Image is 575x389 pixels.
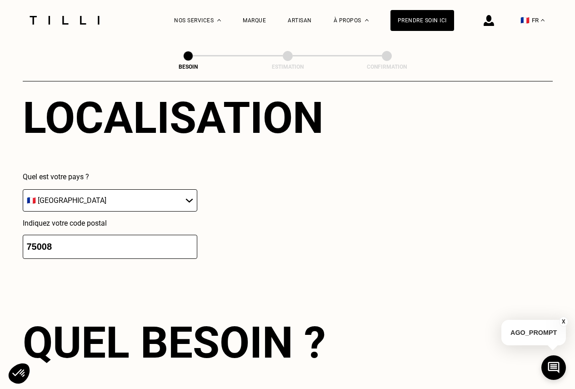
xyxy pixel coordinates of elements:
div: Confirmation [341,64,432,70]
a: Artisan [288,17,312,24]
div: Localisation [23,92,324,143]
span: 🇫🇷 [520,16,530,25]
div: Estimation [242,64,333,70]
input: 75001 or 69008 [23,235,197,259]
img: menu déroulant [541,19,545,21]
img: Menu déroulant [217,19,221,21]
button: X [559,317,568,327]
div: Quel besoin ? [23,317,553,368]
a: Marque [243,17,266,24]
img: icône connexion [484,15,494,26]
img: Logo du service de couturière Tilli [26,16,103,25]
a: Prendre soin ici [390,10,454,31]
p: Indiquez votre code postal [23,219,197,227]
img: Menu déroulant à propos [365,19,369,21]
p: AGO_PROMPT [501,320,566,345]
div: Besoin [143,64,234,70]
p: Quel est votre pays ? [23,172,197,181]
